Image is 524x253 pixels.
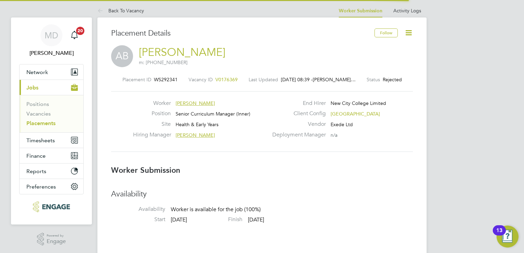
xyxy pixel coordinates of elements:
button: Network [20,64,83,80]
span: Engage [47,239,66,244]
span: [PERSON_NAME] [176,100,215,106]
span: m: [PHONE_NUMBER] [139,59,188,65]
span: Rejected [383,76,402,83]
label: Position [133,110,171,117]
label: Deployment Manager [268,131,326,138]
div: Jobs [20,95,83,132]
label: Start [111,216,165,223]
span: Exede Ltd [331,121,353,128]
h3: Availability [111,189,413,199]
span: Powered by [47,233,66,239]
b: Worker Submission [111,166,180,175]
a: Placements [26,120,56,126]
span: Jobs [26,84,38,91]
button: Follow [374,28,398,37]
button: Finance [20,148,83,163]
span: [GEOGRAPHIC_DATA] [331,111,380,117]
label: Hiring Manager [133,131,171,138]
div: 13 [496,230,502,239]
span: New City College Limited [331,100,386,106]
label: Finish [188,216,242,223]
button: Timesheets [20,133,83,148]
span: Preferences [26,183,56,190]
span: [DATE] [248,216,264,223]
span: AB [111,45,133,67]
span: Reports [26,168,46,174]
a: Positions [26,101,49,107]
span: [PERSON_NAME] [176,132,215,138]
a: [PERSON_NAME] [139,46,225,59]
span: Timesheets [26,137,55,144]
button: Reports [20,164,83,179]
button: Preferences [20,179,83,194]
span: Finance [26,153,46,159]
label: Vacancy ID [189,76,213,83]
label: Placement ID [122,76,151,83]
button: Open Resource Center, 13 new notifications [497,226,519,248]
span: 20 [76,27,84,35]
span: [PERSON_NAME]… [313,76,356,83]
label: Availability [111,206,165,213]
a: Powered byEngage [37,233,66,246]
a: Activity Logs [393,8,421,14]
a: MD[PERSON_NAME] [19,24,84,57]
a: Go to home page [19,201,84,212]
h3: Placement Details [111,28,369,38]
button: Jobs [20,80,83,95]
label: End Hirer [268,100,326,107]
span: Martina Davey [19,49,84,57]
label: Vendor [268,121,326,128]
label: Client Config [268,110,326,117]
a: 20 [68,24,81,46]
span: [DATE] [171,216,187,223]
span: WS292341 [154,76,178,83]
span: Network [26,69,48,75]
label: Site [133,121,171,128]
span: V0176369 [215,76,238,83]
span: [DATE] 08:39 - [281,76,313,83]
a: Worker Submission [339,8,382,14]
span: Health & Early Years [176,121,218,128]
nav: Main navigation [11,17,92,225]
span: Senior Curriculum Manager (Inner) [176,111,250,117]
label: Last Updated [249,76,278,83]
span: n/a [331,132,337,138]
span: MD [45,31,58,40]
label: Worker [133,100,171,107]
a: Vacancies [26,110,51,117]
img: xede-logo-retina.png [33,201,70,212]
a: Back To Vacancy [97,8,144,14]
span: Worker is available for the job (100%) [171,206,261,213]
label: Status [367,76,380,83]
